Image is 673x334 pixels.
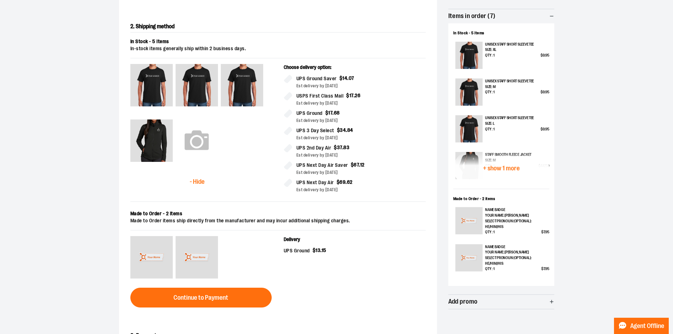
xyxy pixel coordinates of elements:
span: . [354,93,355,98]
span: Select Pronoun (Optional) : [485,256,531,266]
span: 95 [545,53,549,58]
span: [PERSON_NAME] [504,250,529,254]
span: 07 [349,75,354,81]
span: $ [541,90,543,94]
input: UPS 2nd Day Air$37.83Est delivery by [DATE] [284,144,292,152]
div: Est delivery by [DATE] [296,152,426,158]
span: . [544,230,545,234]
span: Qty : 1 [485,53,494,58]
span: 14 [342,75,347,81]
span: . [544,53,545,58]
p: Size: M [485,84,549,90]
span: . [544,90,545,94]
span: $ [313,247,316,253]
span: $ [541,266,543,271]
button: - Hide [130,175,272,189]
span: Your Name : [485,213,529,218]
span: 68 [334,110,340,116]
span: 95 [545,230,549,234]
span: 9 [543,53,545,58]
span: Qty : 1 [485,229,494,235]
span: 95 [545,127,549,131]
span: 13 [315,247,320,253]
div: Est delivery by [DATE] [296,187,426,193]
span: . [359,162,360,168]
input: UPS Ground$17.68Est delivery by [DATE] [284,109,292,118]
span: UPS Next Day Air [296,178,334,187]
span: Your Name : [485,250,529,254]
h2: 2. Shipping method [130,21,426,33]
button: Agent Offline [614,318,669,334]
input: USPS First Class Mail$17.26Est delivery by [DATE] [284,92,292,100]
div: Est delivery by [DATE] [296,83,426,89]
span: . [320,247,321,253]
div: In Stock - 5 items [130,38,426,45]
span: . [332,110,334,116]
div: In Stock - 5 items [453,30,549,36]
span: . [544,266,545,271]
span: 62 [347,179,353,185]
span: 69 [340,179,346,185]
span: $ [334,145,337,150]
span: 26 [355,93,360,98]
span: Qty : 1 [485,266,494,272]
span: 9 [543,127,545,131]
span: $ [340,75,343,81]
span: Select Pronoun (Optional) : [485,219,531,229]
img: Unisex Staff Short Sleeve Tee [130,64,173,106]
div: Made to Order - 2 items [130,210,426,217]
span: $ [541,230,543,234]
input: UPS Ground Saver$14.07Est delivery by [DATE] [284,75,292,83]
button: + show 1 more [453,152,549,185]
span: Continue to Payment [173,294,228,301]
span: Add promo [448,298,478,305]
span: $ [351,162,354,168]
img: Unisex Staff Short Sleeve Tee [176,64,218,106]
div: In-stock items generally ship within 2 business days. [130,45,426,52]
span: UPS Ground [296,109,323,117]
button: Add promo [448,295,554,309]
span: UPS 2nd Day Air [296,144,331,152]
span: . [346,127,347,133]
div: Made to Order items ship directly from the manufacturer and may incur additional shipping charges. [130,217,426,224]
span: $ [541,53,543,58]
div: Est delivery by [DATE] [296,100,426,106]
span: UPS Ground [284,247,310,255]
span: $ [541,127,543,131]
span: 7 [543,266,545,271]
p: Choose delivery option: [284,64,426,75]
p: Unisex Staff Short Sleeve Tee [485,115,549,121]
span: 12 [360,162,365,168]
span: . [342,145,344,150]
span: Qty : 1 [485,127,494,132]
span: 84 [347,127,353,133]
span: . [347,75,349,81]
span: 34 [340,127,346,133]
span: . [346,179,347,185]
p: Size: L [485,121,549,127]
span: $ [337,127,340,133]
p: Unisex Staff Short Sleeve Tee [485,42,549,47]
span: 83 [343,145,349,150]
span: UPS 3 Day Select [296,127,334,135]
div: Made to Order - 2 items [453,196,549,202]
span: 95 [545,90,549,94]
button: Continue to Payment [130,288,272,307]
span: he/him/his [485,224,503,229]
p: NAME BADGE [485,244,549,250]
img: Staff Smooth Fleece Jacket [130,119,173,162]
span: Qty : 1 [485,89,494,95]
span: Agent Offline [630,323,664,329]
span: 15 [321,247,326,253]
span: 37 [337,145,342,150]
p: Unisex Staff Short Sleeve Tee [485,78,549,84]
button: Items in order (7) [448,9,554,23]
img: NAME BADGE [176,236,218,279]
p: Delivery [284,236,426,247]
span: [PERSON_NAME] [504,213,529,218]
span: $ [337,179,340,185]
div: Est delivery by [DATE] [296,117,426,124]
div: Est delivery by [DATE] [296,135,426,141]
span: $ [346,93,349,98]
span: 17 [349,93,354,98]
